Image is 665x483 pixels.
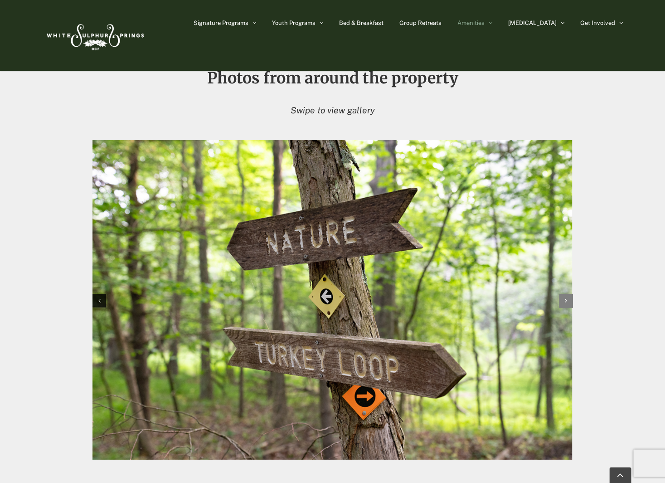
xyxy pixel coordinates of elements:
[580,20,615,26] span: Get Involved
[339,20,383,26] span: Bed & Breakfast
[272,20,316,26] span: Youth Programs
[43,14,147,57] img: White Sulphur Springs Logo
[92,70,572,86] h2: Photos from around the property
[559,294,573,307] div: Next slide
[92,294,106,307] div: Previous slide
[508,20,557,26] span: [MEDICAL_DATA]
[457,20,485,26] span: Amenities
[194,20,248,26] span: Signature Programs
[92,140,572,462] div: 2 / 10
[399,20,442,26] span: Group Retreats
[291,105,375,115] em: Swipe to view gallery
